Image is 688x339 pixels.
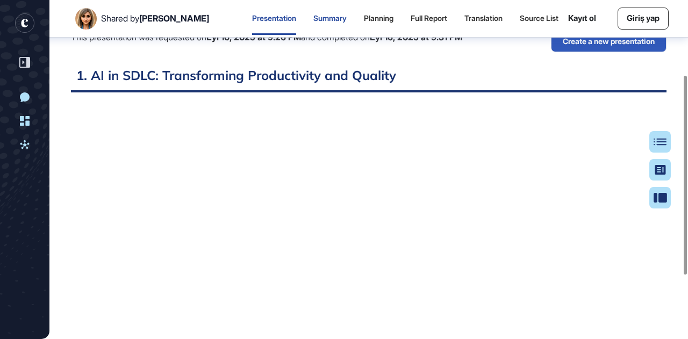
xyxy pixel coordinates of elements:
div: entrapeer-logo [15,13,34,33]
button: Create a new presentation [551,31,666,52]
div: Planning [364,14,393,23]
span: [PERSON_NAME] [139,13,209,24]
a: Kayıt ol [568,12,596,25]
h2: 1. AI in SDLC: Transforming Productivity and Quality [71,66,666,92]
div: Source List [520,14,558,23]
img: User Image [75,8,97,30]
div: Full Report [411,14,447,23]
a: Giriş yap [618,8,669,30]
div: Translation [464,14,503,23]
div: Summary [313,14,347,23]
div: Presentation [252,14,296,23]
div: Shared by [101,13,209,24]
